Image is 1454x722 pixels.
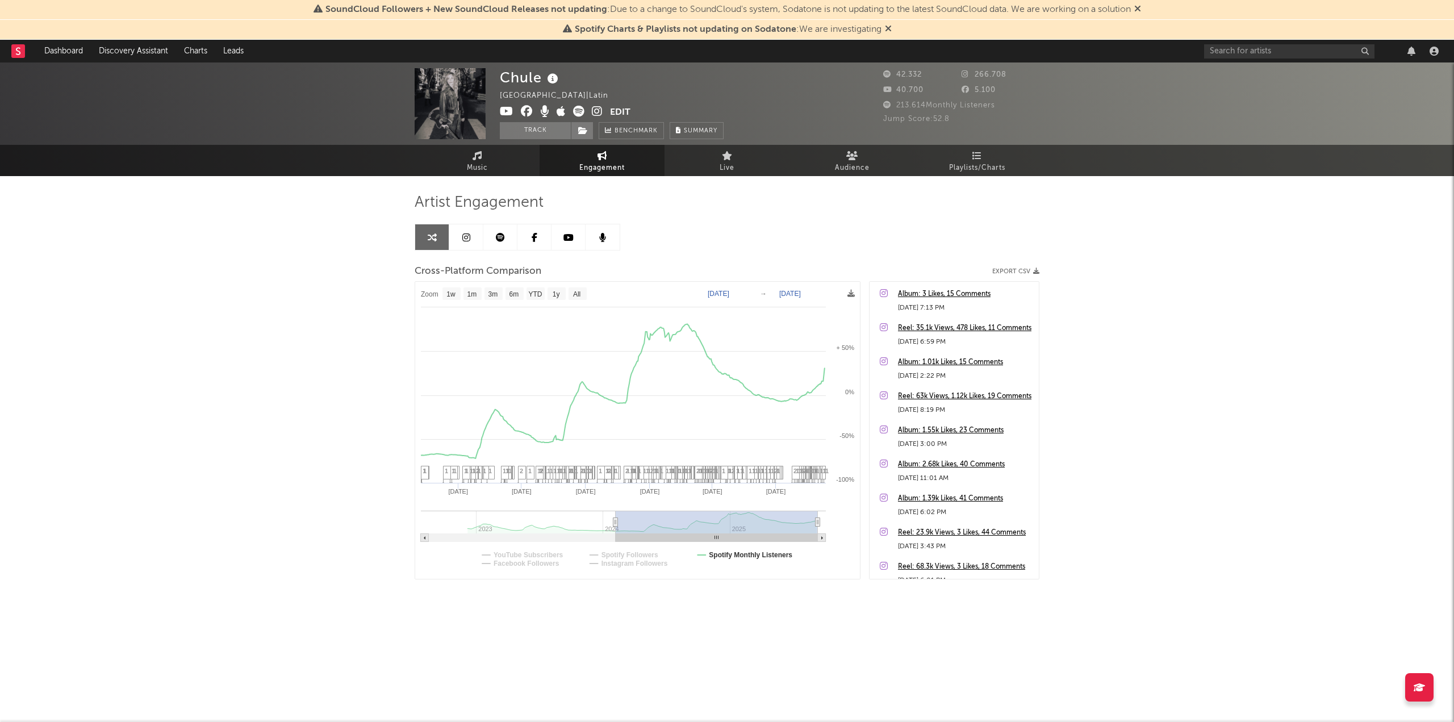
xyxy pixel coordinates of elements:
span: 1 [505,468,509,474]
div: Chule [500,68,561,87]
span: Live [720,161,734,175]
text: -100% [836,476,854,483]
span: 1 [503,468,506,474]
a: Engagement [540,145,665,176]
a: Reel: 68.3k Views, 3 Likes, 18 Comments [898,560,1033,574]
span: 2 [696,468,700,474]
span: SoundCloud Followers + New SoundCloud Releases not updating [325,5,607,14]
span: 1 [676,468,680,474]
span: 2 [520,468,523,474]
button: Summary [670,122,724,139]
a: Album: 3 Likes, 15 Comments [898,287,1033,301]
text: 0% [845,389,854,395]
a: Leads [215,40,252,62]
span: : Due to a change to SoundCloud's system, Sodatone is not updating to the latest SoundCloud data.... [325,5,1131,14]
text: [DATE] [512,488,532,495]
span: 1 [768,468,771,474]
a: Album: 1.39k Likes, 41 Comments [898,492,1033,506]
span: 1 [470,468,473,474]
span: 5.100 [962,86,996,94]
div: Album: 1.01k Likes, 15 Comments [898,356,1033,369]
span: 1 [553,468,557,474]
span: 1 [483,468,486,474]
span: 2 [732,468,735,474]
input: Search for artists [1204,44,1374,59]
div: [DATE] 6:01 PM [898,574,1033,587]
span: 1 [822,468,826,474]
button: Edit [610,106,630,120]
span: 2 [625,468,629,474]
text: Spotify Monthly Listeners [709,551,792,559]
span: Spotify Charts & Playlists not updating on Sodatone [575,25,796,34]
div: [GEOGRAPHIC_DATA] | Latin [500,89,621,103]
span: 1 [464,468,467,474]
div: [DATE] 11:01 AM [898,471,1033,485]
span: 2 [476,468,479,474]
span: 1 [638,468,641,474]
span: 213.614 Monthly Listeners [883,102,995,109]
span: Dismiss [885,25,892,34]
span: 1 [682,468,685,474]
span: 1 [550,468,553,474]
span: 266.708 [962,71,1006,78]
span: 1 [605,468,609,474]
span: Benchmark [615,124,658,138]
span: : We are investigating [575,25,881,34]
text: 6m [509,290,519,298]
div: [DATE] 7:13 PM [898,301,1033,315]
text: [DATE] [779,290,801,298]
div: Reel: 35.1k Views, 478 Likes, 11 Comments [898,322,1033,335]
span: 1 [764,468,768,474]
text: Facebook Followers [494,560,559,567]
span: 1 [568,468,571,474]
span: 1 [749,468,752,474]
span: 1 [752,468,755,474]
a: Live [665,145,789,176]
div: [DATE] 6:02 PM [898,506,1033,519]
a: Music [415,145,540,176]
span: 1 [586,468,590,474]
span: 1 [722,468,725,474]
span: 1 [423,468,426,474]
div: [DATE] 8:19 PM [898,403,1033,417]
text: 1y [553,290,560,298]
text: All [573,290,580,298]
span: Jump Score: 52.8 [883,115,950,123]
span: 42.332 [883,71,922,78]
a: Charts [176,40,215,62]
span: 1 [445,468,448,474]
div: [DATE] 3:00 PM [898,437,1033,451]
span: 1 [646,468,649,474]
span: 1 [660,468,663,474]
text: [DATE] [766,488,786,495]
span: 1 [643,468,646,474]
button: Export CSV [992,268,1039,275]
a: Reel: 63k Views, 1.12k Likes, 19 Comments [898,390,1033,403]
span: 1 [771,468,774,474]
span: 2 [793,468,797,474]
span: 1 [563,468,566,474]
a: Playlists/Charts [914,145,1039,176]
span: 1 [684,468,687,474]
span: 1 [740,468,743,474]
span: 1 [537,468,541,474]
text: Spotify Followers [601,551,658,559]
text: Instagram Followers [601,560,668,567]
span: Music [467,161,488,175]
span: 1 [630,468,633,474]
div: Album: 2.68k Likes, 40 Comments [898,458,1033,471]
a: Album: 1.55k Likes, 23 Comments [898,424,1033,437]
span: 1 [736,468,739,474]
span: 1 [599,468,602,474]
span: 1 [653,468,657,474]
span: 1 [820,468,823,474]
span: 1 [488,468,492,474]
span: 1 [755,468,758,474]
span: 1 [472,468,475,474]
span: 1 [727,468,730,474]
text: [DATE] [448,488,468,495]
span: Dismiss [1134,5,1141,14]
span: 1 [544,468,548,474]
